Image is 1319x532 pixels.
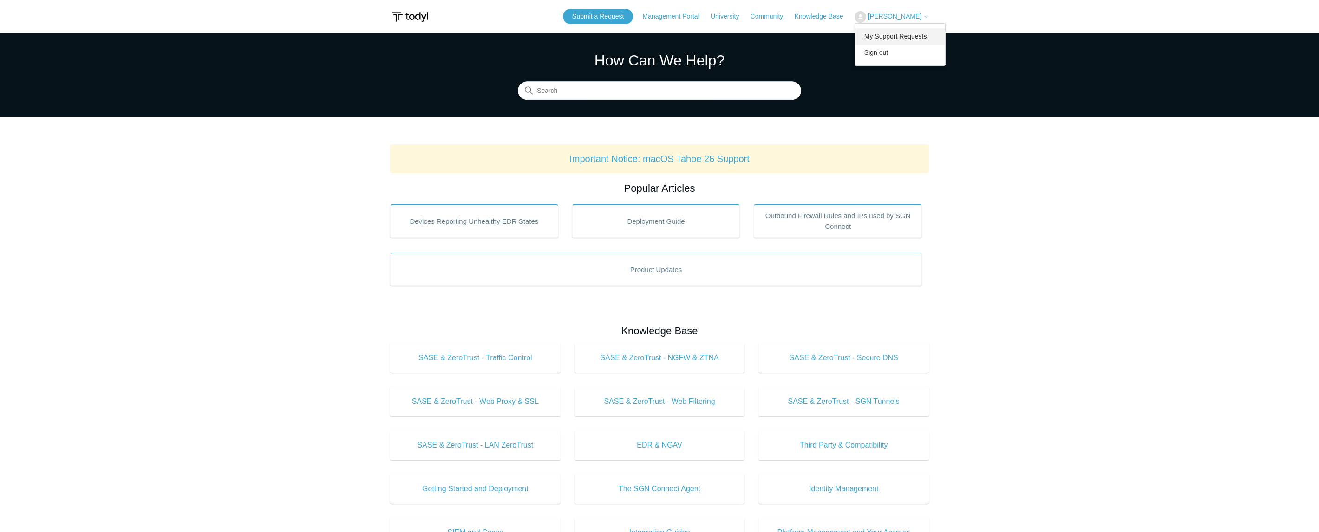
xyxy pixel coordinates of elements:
h1: How Can We Help? [518,49,801,71]
span: EDR & NGAV [588,440,731,451]
a: Product Updates [390,253,922,286]
a: SASE & ZeroTrust - Traffic Control [390,343,561,373]
a: The SGN Connect Agent [575,474,745,504]
a: SASE & ZeroTrust - NGFW & ZTNA [575,343,745,373]
span: The SGN Connect Agent [588,483,731,494]
a: University [711,12,748,21]
input: Search [518,82,801,100]
a: Knowledge Base [795,12,853,21]
span: SASE & ZeroTrust - Secure DNS [772,352,915,363]
a: Third Party & Compatibility [758,430,929,460]
span: SASE & ZeroTrust - SGN Tunnels [772,396,915,407]
a: Sign out [855,45,946,61]
span: SASE & ZeroTrust - Web Proxy & SSL [404,396,547,407]
a: Management Portal [643,12,709,21]
span: SASE & ZeroTrust - Web Filtering [588,396,731,407]
span: Identity Management [772,483,915,494]
h2: Popular Articles [390,181,929,196]
a: SASE & ZeroTrust - Secure DNS [758,343,929,373]
a: SASE & ZeroTrust - SGN Tunnels [758,387,929,416]
a: Deployment Guide [572,204,740,238]
a: Community [751,12,793,21]
a: SASE & ZeroTrust - LAN ZeroTrust [390,430,561,460]
button: [PERSON_NAME] [855,11,929,23]
span: SASE & ZeroTrust - Traffic Control [404,352,547,363]
a: Important Notice: macOS Tahoe 26 Support [569,154,750,164]
a: Outbound Firewall Rules and IPs used by SGN Connect [754,204,922,238]
span: [PERSON_NAME] [868,13,921,20]
span: SASE & ZeroTrust - LAN ZeroTrust [404,440,547,451]
h2: Knowledge Base [390,323,929,338]
img: Todyl Support Center Help Center home page [390,8,430,26]
span: Getting Started and Deployment [404,483,547,494]
a: Identity Management [758,474,929,504]
a: My Support Requests [855,28,946,45]
span: Third Party & Compatibility [772,440,915,451]
a: SASE & ZeroTrust - Web Filtering [575,387,745,416]
span: SASE & ZeroTrust - NGFW & ZTNA [588,352,731,363]
a: Getting Started and Deployment [390,474,561,504]
a: Submit a Request [563,9,633,24]
a: Devices Reporting Unhealthy EDR States [390,204,558,238]
a: SASE & ZeroTrust - Web Proxy & SSL [390,387,561,416]
a: EDR & NGAV [575,430,745,460]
